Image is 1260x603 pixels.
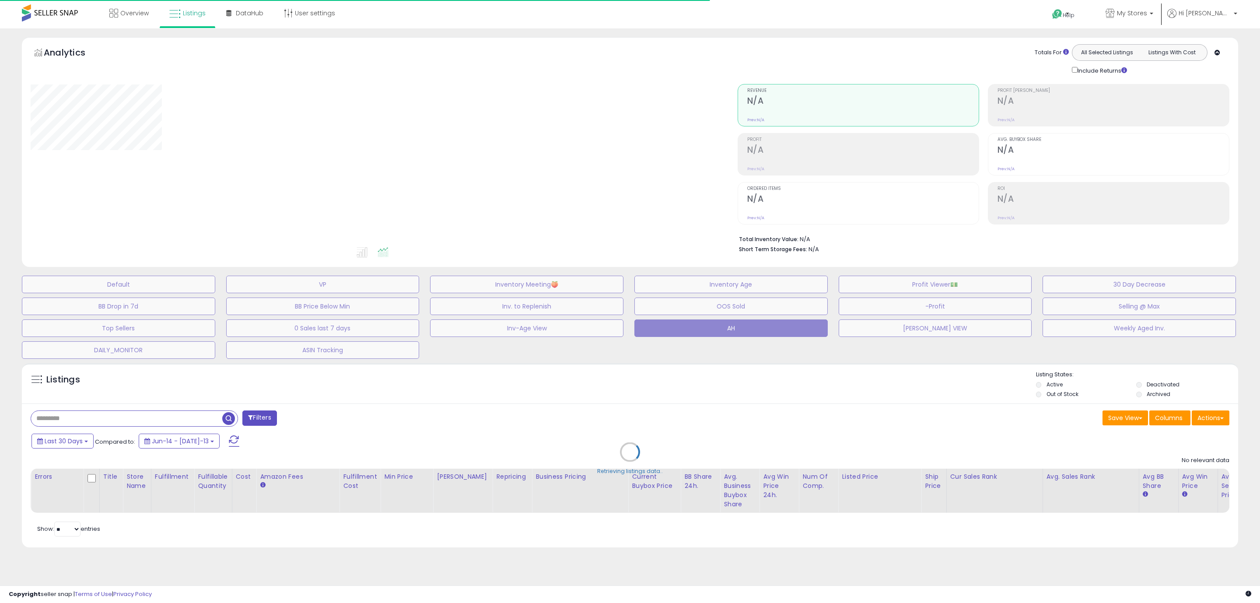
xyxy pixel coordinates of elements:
[997,117,1015,123] small: Prev: N/A
[1117,9,1147,18] span: My Stores
[226,319,420,337] button: 0 Sales last 7 days
[747,96,979,108] h2: N/A
[430,276,623,293] button: Inventory Meeting🍑
[22,276,215,293] button: Default
[747,117,764,123] small: Prev: N/A
[1043,319,1236,337] button: Weekly Aged Inv.
[634,319,828,337] button: AH
[22,319,215,337] button: Top Sellers
[997,145,1229,157] h2: N/A
[634,276,828,293] button: Inventory Age
[226,298,420,315] button: BB Price Below Min
[1043,276,1236,293] button: 30 Day Decrease
[808,245,819,253] span: N/A
[1035,49,1069,57] div: Totals For
[430,319,623,337] button: Inv-Age View
[183,9,206,18] span: Listings
[1179,9,1231,18] span: Hi [PERSON_NAME]
[1063,11,1074,19] span: Help
[839,319,1032,337] button: [PERSON_NAME] VIEW
[236,9,263,18] span: DataHub
[1052,9,1063,20] i: Get Help
[739,235,798,243] b: Total Inventory Value:
[747,186,979,191] span: Ordered Items
[22,298,215,315] button: BB Drop in 7d
[747,166,764,172] small: Prev: N/A
[997,186,1229,191] span: ROI
[997,96,1229,108] h2: N/A
[22,341,215,359] button: DAILY_MONITOR
[634,298,828,315] button: OOS Sold
[747,215,764,221] small: Prev: N/A
[120,9,149,18] span: Overview
[747,194,979,206] h2: N/A
[1074,47,1140,58] button: All Selected Listings
[1139,47,1204,58] button: Listings With Cost
[747,145,979,157] h2: N/A
[430,298,623,315] button: Inv. to Replenish
[739,233,1223,244] li: N/A
[839,276,1032,293] button: Profit Viewer💵
[839,298,1032,315] button: -Profit
[597,467,663,475] div: Retrieving listings data..
[739,245,807,253] b: Short Term Storage Fees:
[1167,9,1237,28] a: Hi [PERSON_NAME]
[226,276,420,293] button: VP
[44,46,102,61] h5: Analytics
[1045,2,1092,28] a: Help
[1043,298,1236,315] button: Selling @ Max
[997,88,1229,93] span: Profit [PERSON_NAME]
[1065,65,1137,75] div: Include Returns
[997,215,1015,221] small: Prev: N/A
[747,137,979,142] span: Profit
[997,194,1229,206] h2: N/A
[997,166,1015,172] small: Prev: N/A
[747,88,979,93] span: Revenue
[997,137,1229,142] span: Avg. Buybox Share
[226,341,420,359] button: ASIN Tracking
